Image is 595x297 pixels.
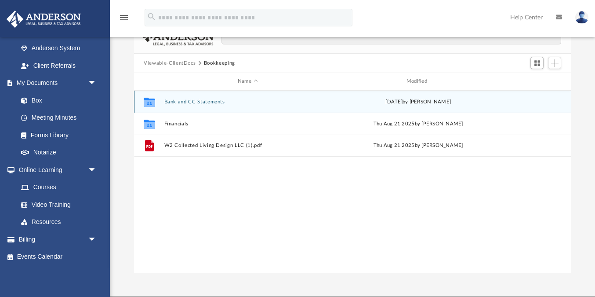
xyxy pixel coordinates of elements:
div: Thu Aug 21 2025 by [PERSON_NAME] [335,142,502,150]
div: Modified [335,77,502,85]
i: menu [119,12,129,23]
button: Bank and CC Statements [164,99,331,105]
a: My Documentsarrow_drop_down [6,74,105,92]
div: id [138,77,160,85]
a: Events Calendar [6,248,110,266]
a: Video Training [12,196,101,213]
button: Bookkeeping [204,59,235,67]
a: Courses [12,179,105,196]
span: arrow_drop_down [88,231,105,249]
img: User Pic [575,11,588,24]
a: Resources [12,213,105,231]
div: Thu Aug 21 2025 by [PERSON_NAME] [335,120,502,128]
a: Online Learningarrow_drop_down [6,161,105,179]
button: Add [548,57,561,69]
a: Forms Library [12,126,101,144]
button: Switch to Grid View [530,57,544,69]
a: Meeting Minutes [12,109,105,127]
div: [DATE] by [PERSON_NAME] [335,98,502,106]
a: Box [12,92,101,109]
span: arrow_drop_down [88,161,105,179]
div: Name [164,77,331,85]
a: Notarize [12,144,105,161]
button: W2 Collected Living Design LLC (1).pdf [164,143,331,148]
div: id [505,77,567,85]
button: Financials [164,121,331,127]
a: Client Referrals [12,57,105,74]
a: Billingarrow_drop_down [6,231,110,248]
a: menu [119,17,129,23]
span: arrow_drop_down [88,74,105,92]
button: Viewable-ClientDocs [144,59,196,67]
img: Anderson Advisors Platinum Portal [4,11,83,28]
div: grid [134,91,571,273]
i: search [147,12,156,22]
a: Anderson System [12,40,105,57]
